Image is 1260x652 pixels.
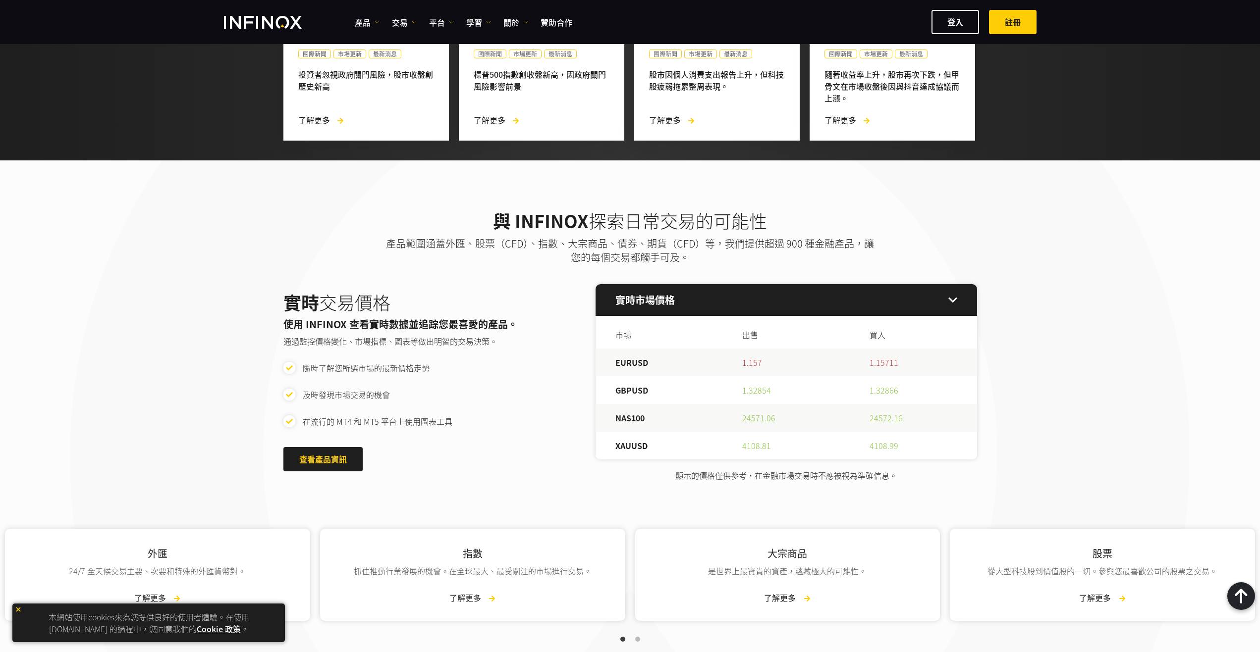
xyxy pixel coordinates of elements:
a: 產品 [355,16,380,28]
a: 國際新聞 [298,50,331,58]
div: 隨著收益率上升，股市再次下跌，但甲骨文在市場收盤後因與抖音達成協議而上漲。 [824,68,960,104]
th: 市場 [596,316,723,349]
a: INFINOX Logo [224,16,325,29]
a: 交易 [392,16,417,28]
span: Go to slide 2 [635,637,640,642]
td: XAUUSD [596,432,723,459]
span: Go to slide 1 [620,637,625,642]
td: 1.32866 [850,376,977,404]
li: 隨時了解您所選市場的最新價格走勢 [283,362,518,374]
a: 最新消息 [544,50,577,58]
strong: 使用 INFINOX 查看實時數據並追踪您最喜愛的產品。 [283,317,518,331]
p: 24/7 全天候交易主要、次要和特殊的外匯貨幣對。 [25,565,290,577]
a: 查看產品資訊 [283,447,363,471]
a: 登入 [931,10,979,34]
h2: 交易價格 [283,292,518,313]
td: 4108.81 [722,432,850,459]
p: 是世界上最寶貴的資產，蘊藏極大的可能性。 [655,565,921,577]
a: 了解更多 [824,114,871,126]
span: 了解更多 [298,114,330,126]
li: 在流行的 MT4 和 MT5 平台上使用圖表工具 [283,415,518,427]
strong: 實時市場價格 [615,293,675,307]
h2: 探索日常交易的可能性 [383,210,878,232]
a: 國際新聞 [824,50,857,58]
strong: 實時 [283,289,319,315]
p: 指數 [340,546,605,561]
a: Cookie 政策 [197,623,241,635]
strong: 與 INFINOX [493,207,589,233]
a: 了解更多 [449,592,496,603]
td: 1.15711 [850,349,977,376]
p: 通過監控價格變化、市場指標、圖表等做出明智的交易決策。 [283,335,518,347]
a: 市場更新 [333,50,366,58]
img: yellow close icon [15,606,22,613]
p: 外匯 [25,546,290,561]
div: 股市因個人消費支出報告上升，但科技股疲弱拖累整周表現。 [649,68,785,104]
p: 產品範圍涵蓋外匯、股票（CFD）、指數、大宗商品、債券、期貨（CFD）等，我們提供超過 900 種金融產品，讓您的每個交易都觸手可及。 [383,237,878,264]
td: EURUSD [596,349,723,376]
td: 24572.16 [850,404,977,432]
td: 24571.06 [722,404,850,432]
a: 最新消息 [895,50,928,58]
a: 國際新聞 [474,50,506,58]
td: 1.32854 [722,376,850,404]
a: 最新消息 [369,50,401,58]
span: 了解更多 [649,114,681,126]
p: 本網站使用cookies來為您提供良好的使用者體驗。在使用 [DOMAIN_NAME] 的過程中，您同意我們的 。 [17,608,280,637]
a: 市場更新 [509,50,542,58]
li: 及時發現市場交易的機會 [283,389,518,401]
a: 了解更多 [474,114,520,126]
div: 投資者忽視政府關門風險，股市收盤創歷史新高 [298,68,434,104]
p: 抓住推動行業發展的機會。在全球最大、最受關注的市場進行交易。 [340,565,605,577]
a: 了解更多 [134,592,181,603]
a: 最新消息 [719,50,752,58]
p: 從大型科技股到價值股的一切。參與您最喜歡公司的股票之交易。 [970,565,1235,577]
td: NAS100 [596,404,723,432]
a: 市場更新 [684,50,717,58]
td: GBPUSD [596,376,723,404]
a: 平台 [429,16,454,28]
a: 學習 [466,16,491,28]
span: 了解更多 [824,114,856,126]
td: 4108.99 [850,432,977,459]
p: 股票 [970,546,1235,561]
div: 標普500指數創收盤新高，因政府關門風險影響前景 [474,68,609,104]
span: 了解更多 [474,114,505,126]
a: 贊助合作 [541,16,572,28]
th: 出售 [722,316,850,349]
p: 大宗商品 [655,546,921,561]
a: 了解更多 [298,114,345,126]
a: 註冊 [989,10,1037,34]
p: 顯示的價格僅供參考，在金融市場交易時不應被視為準確信息。 [596,469,977,481]
td: 1.157 [722,349,850,376]
a: 了解更多 [764,592,811,603]
a: 了解更多 [1079,592,1126,603]
a: 市場更新 [860,50,892,58]
a: 關於 [503,16,528,28]
a: 了解更多 [649,114,696,126]
th: 買入 [850,316,977,349]
a: 國際新聞 [649,50,682,58]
